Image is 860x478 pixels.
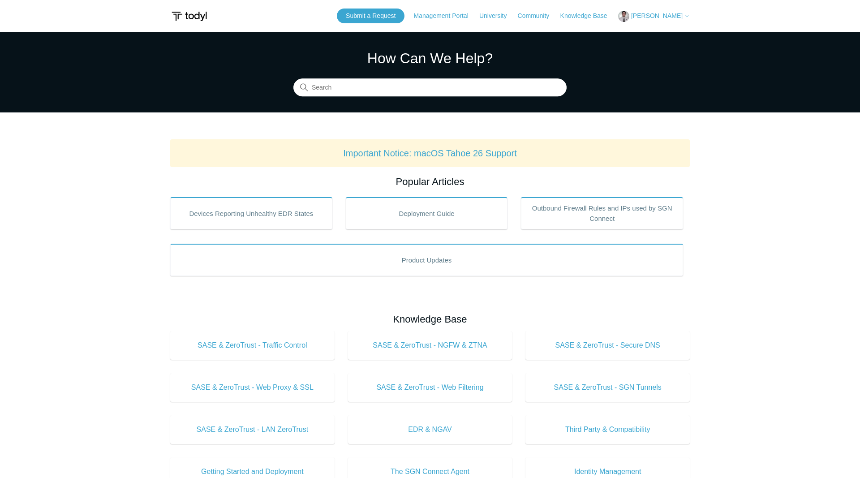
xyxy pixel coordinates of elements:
span: SASE & ZeroTrust - SGN Tunnels [539,382,676,393]
span: EDR & NGAV [361,424,499,435]
span: The SGN Connect Agent [361,466,499,477]
span: SASE & ZeroTrust - Secure DNS [539,340,676,351]
a: Devices Reporting Unhealthy EDR States [170,197,332,229]
a: Knowledge Base [560,11,616,21]
a: SASE & ZeroTrust - Secure DNS [525,331,690,360]
a: SASE & ZeroTrust - SGN Tunnels [525,373,690,402]
span: SASE & ZeroTrust - Traffic Control [184,340,321,351]
h2: Knowledge Base [170,312,690,327]
span: [PERSON_NAME] [631,12,683,19]
span: Third Party & Compatibility [539,424,676,435]
a: Community [518,11,559,21]
img: Todyl Support Center Help Center home page [170,8,208,25]
span: SASE & ZeroTrust - Web Filtering [361,382,499,393]
a: EDR & NGAV [348,415,512,444]
a: University [479,11,516,21]
a: Submit a Request [337,9,404,23]
button: [PERSON_NAME] [618,11,690,22]
a: Outbound Firewall Rules and IPs used by SGN Connect [521,197,683,229]
span: Identity Management [539,466,676,477]
a: SASE & ZeroTrust - NGFW & ZTNA [348,331,512,360]
span: Getting Started and Deployment [184,466,321,477]
a: SASE & ZeroTrust - Web Proxy & SSL [170,373,335,402]
span: SASE & ZeroTrust - LAN ZeroTrust [184,424,321,435]
span: SASE & ZeroTrust - NGFW & ZTNA [361,340,499,351]
h1: How Can We Help? [293,47,567,69]
h2: Popular Articles [170,174,690,189]
a: Product Updates [170,244,683,276]
a: SASE & ZeroTrust - Traffic Control [170,331,335,360]
a: Deployment Guide [346,197,508,229]
a: SASE & ZeroTrust - LAN ZeroTrust [170,415,335,444]
a: Important Notice: macOS Tahoe 26 Support [343,148,517,158]
span: SASE & ZeroTrust - Web Proxy & SSL [184,382,321,393]
a: SASE & ZeroTrust - Web Filtering [348,373,512,402]
a: Management Portal [414,11,477,21]
input: Search [293,79,567,97]
a: Third Party & Compatibility [525,415,690,444]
